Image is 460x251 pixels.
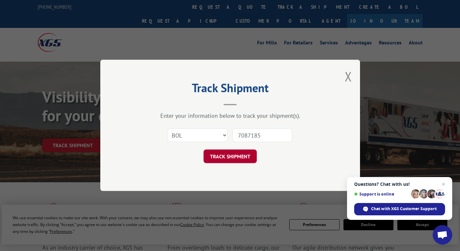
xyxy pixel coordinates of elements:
div: Chat with XGS Customer Support [354,203,445,215]
input: Number(s) [232,129,292,142]
div: Enter your information below to track your shipment(s). [133,112,328,120]
span: Chat with XGS Customer Support [371,206,437,212]
h2: Track Shipment [133,83,328,96]
button: Close modal [345,68,352,85]
span: Questions? Chat with us! [354,182,445,187]
div: Open chat [433,225,452,245]
span: Support is online [354,192,409,197]
button: TRACK SHIPMENT [204,150,257,163]
span: Close chat [440,180,447,188]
